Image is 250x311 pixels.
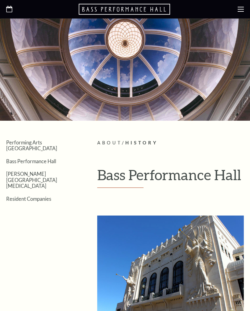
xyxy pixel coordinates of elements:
[6,139,57,151] a: Performing Arts [GEOGRAPHIC_DATA]
[97,140,122,145] span: About
[6,171,57,189] a: [PERSON_NAME][GEOGRAPHIC_DATA][MEDICAL_DATA]
[125,140,158,145] span: History
[6,158,56,164] a: Bass Performance Hall
[97,139,244,147] p: /
[6,196,51,202] a: Resident Companies
[97,167,244,188] h1: Bass Performance Hall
